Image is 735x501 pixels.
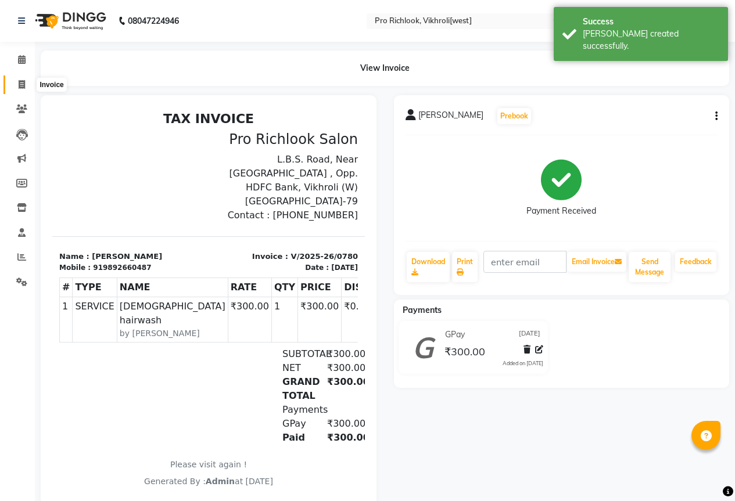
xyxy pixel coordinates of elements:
[163,102,306,116] p: Contact : [PHONE_NUMBER]
[223,324,268,338] div: Paid
[483,251,567,273] input: enter email
[268,240,313,254] div: ₹300.00
[268,310,313,324] div: ₹300.00
[128,5,179,37] b: 08047224946
[20,190,64,235] td: SERVICE
[403,305,442,315] span: Payments
[7,5,306,20] h2: TAX INVOICE
[64,171,175,190] th: NAME
[7,156,38,166] div: Mobile :
[444,345,485,361] span: ₹300.00
[67,193,173,221] span: [DEMOGRAPHIC_DATA] hairwash
[253,156,277,166] div: Date :
[67,221,173,233] small: by [PERSON_NAME]
[279,156,306,166] div: [DATE]
[7,144,149,156] p: Name : [PERSON_NAME]
[675,252,716,272] a: Feedback
[163,24,306,41] h3: Pro Richlook Salon
[519,329,540,341] span: [DATE]
[268,254,313,268] div: ₹300.00
[418,109,483,125] span: [PERSON_NAME]
[497,108,531,124] button: Prebook
[163,46,306,102] p: L.B.S. Road, Near [GEOGRAPHIC_DATA] , Opp. HDFC Bank, Vikhroli (W) [GEOGRAPHIC_DATA]-79
[175,190,219,235] td: ₹300.00
[445,329,465,341] span: GPay
[526,205,596,217] div: Payment Received
[163,144,306,156] p: Invoice : V/2025-26/0780
[30,5,109,37] img: logo
[223,268,268,296] div: GRAND TOTAL
[503,359,543,367] div: Added on [DATE]
[246,171,289,190] th: PRICE
[20,171,64,190] th: TYPE
[567,252,626,272] button: Email Invoice
[223,296,268,310] div: Payments
[268,324,313,338] div: ₹300.00
[583,16,719,28] div: Success
[7,369,306,381] div: Generated By : at [DATE]
[175,171,219,190] th: RATE
[583,28,719,52] div: Bill created successfully.
[452,252,478,282] a: Print
[223,254,268,268] div: NET
[219,190,245,235] td: 1
[8,190,20,235] td: 1
[153,370,182,379] span: Admin
[7,352,306,364] p: Please visit again !
[37,78,66,92] div: Invoice
[219,171,245,190] th: QTY
[223,240,268,254] div: SUBTOTAL
[41,156,99,166] div: 919892660487
[8,171,20,190] th: #
[289,190,349,235] td: ₹0.00
[289,171,349,190] th: DISCOUNT
[407,252,450,282] a: Download
[230,311,254,322] span: GPay
[268,268,313,296] div: ₹300.00
[246,190,289,235] td: ₹300.00
[41,51,729,86] div: View Invoice
[629,252,671,282] button: Send Message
